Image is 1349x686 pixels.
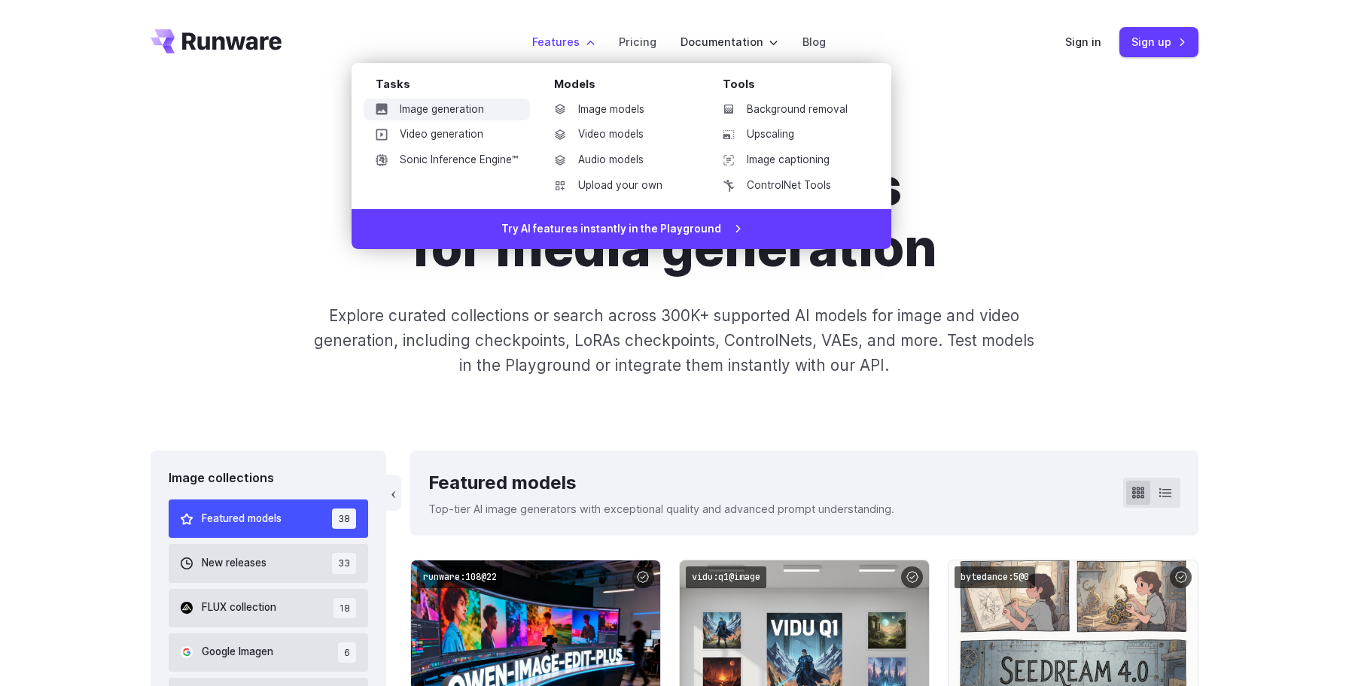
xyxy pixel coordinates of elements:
a: Go to / [151,29,282,53]
a: Image captioning [711,149,867,171]
label: Features [532,33,595,50]
a: Pricing [619,33,656,50]
code: vidu:q1@image [686,566,766,588]
p: Top-tier AI image generators with exceptional quality and advanced prompt understanding. [428,500,894,518]
a: Audio models [542,149,699,171]
a: Sign up [1119,27,1198,56]
div: Tasks [376,75,530,99]
h1: Explore AI models for media generation [255,156,1094,279]
span: FLUX collection [202,599,276,616]
a: Video generation [364,123,530,146]
a: Sign in [1065,33,1101,50]
a: Video models [542,123,699,146]
span: 38 [332,508,356,529]
span: 18 [333,598,356,618]
span: New releases [202,555,266,572]
div: Tools [723,75,867,99]
span: Google Imagen [202,644,273,660]
a: Upscaling [711,123,867,146]
a: Upload your own [542,175,699,197]
label: Documentation [681,33,778,50]
span: Featured models [202,511,282,527]
div: Image collections [169,469,368,488]
a: Image generation [364,99,530,121]
span: 33 [332,553,356,573]
button: Google Imagen 6 [169,633,368,672]
a: Image models [542,99,699,121]
button: FLUX collection 18 [169,589,368,627]
button: ‹ [386,475,401,511]
a: Blog [802,33,826,50]
button: Featured models 38 [169,499,368,538]
div: Models [554,75,699,99]
div: Featured models [428,469,894,497]
a: ControlNet Tools [711,175,867,197]
button: New releases 33 [169,544,368,582]
code: runware:108@22 [417,566,503,588]
p: Explore curated collections or search across 300K+ supported AI models for image and video genera... [308,303,1041,378]
a: Sonic Inference Engine™ [364,149,530,171]
a: Try AI features instantly in the Playground [352,209,891,250]
code: bytedance:5@0 [955,566,1035,588]
span: 6 [338,642,356,663]
a: Background removal [711,99,867,121]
